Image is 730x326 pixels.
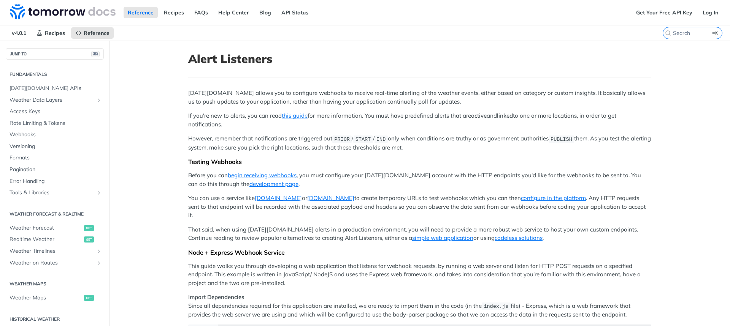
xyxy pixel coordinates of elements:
[188,89,651,106] p: [DATE][DOMAIN_NAME] allows you to configure webhooks to receive real-time alerting of the weather...
[10,294,82,302] span: Weather Maps
[497,112,513,119] strong: linked
[495,234,543,241] a: codeless solutions
[355,136,371,142] span: START
[96,190,102,196] button: Show subpages for Tools & Libraries
[632,7,697,18] a: Get Your Free API Key
[6,71,104,78] h2: Fundamentals
[10,189,94,197] span: Tools & Libraries
[10,4,116,19] img: Tomorrow.io Weather API Docs
[471,112,487,119] strong: active
[91,51,100,57] span: ⌘/
[188,293,244,301] strong: Import Dependencies
[10,247,94,255] span: Weather Timelines
[10,143,102,150] span: Versioning
[6,141,104,152] a: Versioning
[10,85,102,92] span: [DATE][DOMAIN_NAME] APIs
[412,234,473,241] a: simple web application
[255,7,275,18] a: Blog
[10,96,94,104] span: Weather Data Layers
[10,224,82,232] span: Weather Forecast
[249,180,298,187] a: development page
[45,30,65,36] span: Recipes
[96,260,102,266] button: Show subpages for Weather on Routes
[6,164,104,175] a: Pagination
[96,97,102,103] button: Show subpages for Weather Data Layers
[6,257,104,269] a: Weather on RoutesShow subpages for Weather on Routes
[6,94,104,106] a: Weather Data LayersShow subpages for Weather Data Layers
[6,187,104,198] a: Tools & LibrariesShow subpages for Tools & Libraries
[8,27,30,39] span: v4.0.1
[6,222,104,234] a: Weather Forecastget
[188,225,651,243] p: That said, when using [DATE][DOMAIN_NAME] alerts in a production environment, you will need to pr...
[6,152,104,164] a: Formats
[307,194,354,202] a: [DOMAIN_NAME]
[6,234,104,245] a: Realtime Weatherget
[376,136,386,142] span: END
[188,293,651,319] p: Since all dependencies required for this application are installed, we are ready to import them i...
[6,280,104,287] h2: Weather Maps
[32,27,69,39] a: Recipes
[124,7,158,18] a: Reference
[188,171,651,188] p: Before you can , you must configure your [DATE][DOMAIN_NAME] account with the HTTP endpoints you'...
[521,194,586,202] a: configure in the platform
[484,304,508,309] span: index.js
[84,295,94,301] span: get
[96,248,102,254] button: Show subpages for Weather Timelines
[10,108,102,115] span: Access Keys
[277,7,313,18] a: API Status
[214,7,253,18] a: Help Center
[698,7,722,18] a: Log In
[188,249,651,256] div: Node + Express Webhook Service
[6,106,104,117] a: Access Keys
[6,292,104,304] a: Weather Mapsget
[10,154,102,162] span: Formats
[188,262,651,288] p: This guide walks you through developing a web application that listens for webhook requests, by r...
[71,27,114,39] a: Reference
[10,166,102,173] span: Pagination
[160,7,188,18] a: Recipes
[6,83,104,94] a: [DATE][DOMAIN_NAME] APIs
[255,194,302,202] a: [DOMAIN_NAME]
[188,134,651,152] p: However, remember that notifications are triggered out / / only when conditions are truthy or as ...
[6,316,104,323] h2: Historical Weather
[6,118,104,129] a: Rate Limiting & Tokens
[188,158,651,165] div: Testing Webhooks
[10,236,82,243] span: Realtime Weather
[6,48,104,60] button: JUMP TO⌘/
[10,120,102,127] span: Rate Limiting & Tokens
[84,30,109,36] span: Reference
[10,259,94,267] span: Weather on Routes
[6,176,104,187] a: Error Handling
[190,7,212,18] a: FAQs
[665,30,671,36] svg: Search
[6,246,104,257] a: Weather TimelinesShow subpages for Weather Timelines
[10,131,102,139] span: Webhooks
[6,129,104,140] a: Webhooks
[84,225,94,231] span: get
[188,194,651,220] p: You can use a service like or to create temporary URLs to test webhooks which you can then . Any ...
[551,136,572,142] span: PUBLISH
[334,136,350,142] span: PRIOR
[84,236,94,243] span: get
[10,178,102,185] span: Error Handling
[711,29,720,37] kbd: ⌘K
[188,112,651,129] p: If you're new to alerts, you can read for more information. You must have predefined alerts that ...
[282,112,308,119] a: this guide
[6,211,104,217] h2: Weather Forecast & realtime
[188,52,651,66] h1: Alert Listeners
[228,172,297,179] a: begin receiving webhooks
